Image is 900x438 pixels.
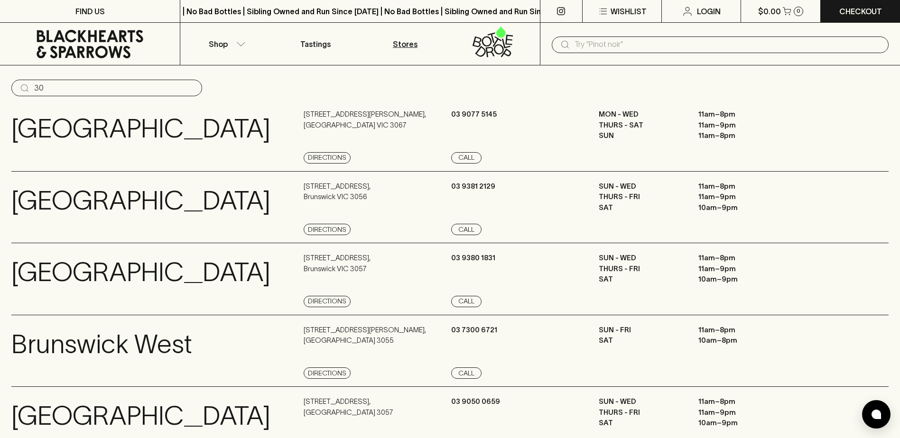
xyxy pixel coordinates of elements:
p: [STREET_ADDRESS] , [GEOGRAPHIC_DATA] 3057 [304,396,393,418]
a: Call [451,152,482,164]
p: 11am – 9pm [698,264,784,274]
p: THURS - FRI [599,192,684,202]
p: SAT [599,418,684,429]
a: Stores [360,23,450,65]
p: 10am – 9pm [698,418,784,429]
p: [GEOGRAPHIC_DATA] [11,253,270,292]
p: MON - WED [599,109,684,120]
p: THURS - FRI [599,264,684,274]
a: Call [451,296,482,307]
p: 11am – 8pm [698,181,784,192]
p: Shop [209,38,228,50]
a: Directions [304,224,351,235]
p: 11am – 8pm [698,109,784,120]
a: Directions [304,367,351,379]
p: Stores [393,38,418,50]
p: [STREET_ADDRESS][PERSON_NAME] , [GEOGRAPHIC_DATA] VIC 3067 [304,109,426,130]
p: $0.00 [758,6,781,17]
a: Directions [304,152,351,164]
p: 11am – 9pm [698,407,784,418]
p: 11am – 9pm [698,192,784,202]
p: Wishlist [611,6,647,17]
p: [STREET_ADDRESS] , Brunswick VIC 3057 [304,253,371,274]
p: 03 9380 1831 [451,253,495,264]
p: 10am – 8pm [698,335,784,346]
p: Checkout [839,6,882,17]
p: 10am – 9pm [698,274,784,285]
p: THURS - SAT [599,120,684,131]
a: Tastings [270,23,360,65]
p: 11am – 8pm [698,325,784,336]
p: [STREET_ADDRESS][PERSON_NAME] , [GEOGRAPHIC_DATA] 3055 [304,325,426,346]
p: 0 [797,9,800,14]
p: 11am – 9pm [698,120,784,131]
p: 11am – 8pm [698,130,784,141]
img: bubble-icon [872,410,881,419]
p: Tastings [300,38,331,50]
a: Call [451,224,482,235]
p: 03 9077 5145 [451,109,497,120]
p: SUN [599,130,684,141]
p: [GEOGRAPHIC_DATA] [11,109,270,148]
button: Shop [180,23,270,65]
p: 11am – 8pm [698,396,784,407]
p: 11am – 8pm [698,253,784,264]
p: [STREET_ADDRESS] , Brunswick VIC 3056 [304,181,371,202]
a: Directions [304,296,351,307]
p: SUN - WED [599,253,684,264]
p: SUN - FRI [599,325,684,336]
p: SAT [599,335,684,346]
p: [GEOGRAPHIC_DATA] [11,396,270,436]
p: SUN - WED [599,396,684,407]
p: SUN - WED [599,181,684,192]
p: THURS - FRI [599,407,684,418]
p: SAT [599,274,684,285]
p: FIND US [75,6,105,17]
p: 03 7300 6721 [451,325,497,336]
p: SAT [599,202,684,213]
a: Call [451,367,482,379]
p: Brunswick West [11,325,192,364]
p: 03 9050 0659 [451,396,500,407]
input: Search stores [34,81,195,96]
p: Login [697,6,721,17]
p: 03 9381 2129 [451,181,495,192]
p: 10am – 9pm [698,202,784,213]
p: [GEOGRAPHIC_DATA] [11,181,270,220]
input: Try "Pinot noir" [575,37,881,52]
